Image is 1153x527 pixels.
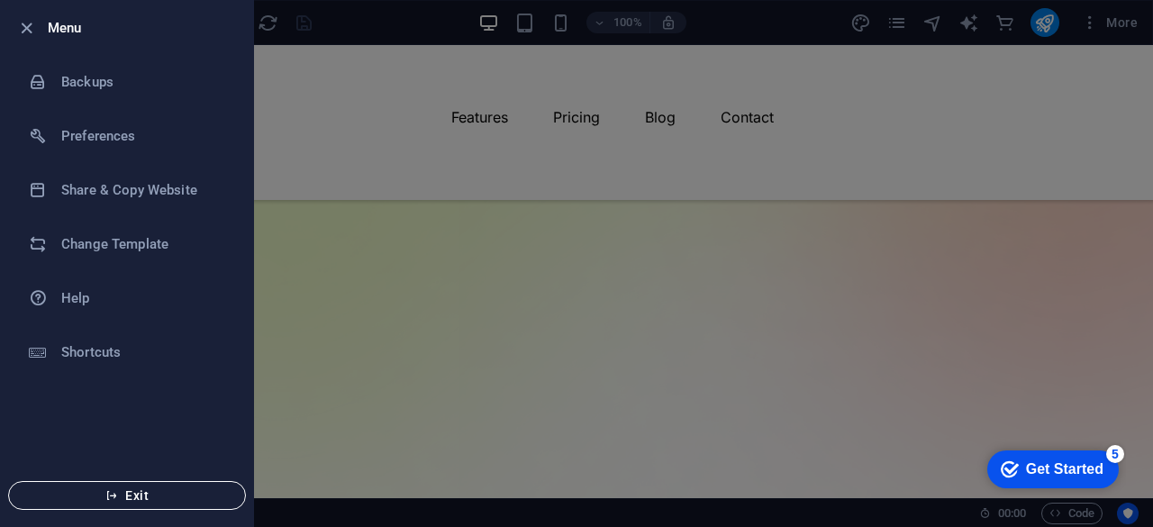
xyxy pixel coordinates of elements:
h6: Shortcuts [61,341,228,363]
h6: Share & Copy Website [61,179,228,201]
h6: Backups [61,71,228,93]
h6: Preferences [61,125,228,147]
h6: Change Template [61,233,228,255]
button: Exit [8,481,246,510]
h6: Help [61,287,228,309]
iframe: To enrich screen reader interactions, please activate Accessibility in Grammarly extension settings [973,441,1126,495]
span: Exit [23,488,231,503]
a: Help [1,271,253,325]
h6: Menu [48,17,239,39]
